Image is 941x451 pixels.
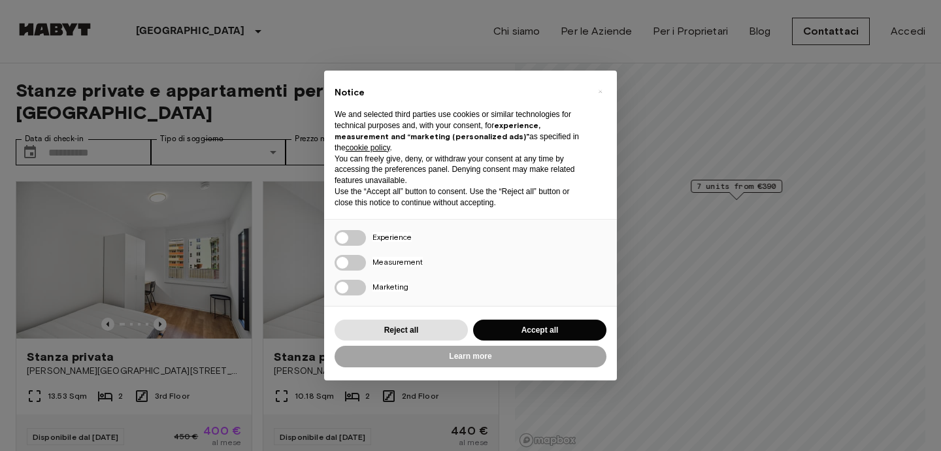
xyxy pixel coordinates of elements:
span: Marketing [372,282,408,292]
button: Reject all [335,320,468,341]
button: Learn more [335,346,606,367]
p: You can freely give, deny, or withdraw your consent at any time by accessing the preferences pane... [335,154,586,186]
a: cookie policy [346,143,390,152]
span: Experience [372,232,412,242]
span: × [598,84,603,99]
button: Close this notice [589,81,610,102]
h2: Notice [335,86,586,99]
p: We and selected third parties use cookies or similar technologies for technical purposes and, wit... [335,109,586,153]
button: Accept all [473,320,606,341]
strong: experience, measurement and “marketing (personalized ads)” [335,120,540,141]
p: Use the “Accept all” button to consent. Use the “Reject all” button or close this notice to conti... [335,186,586,209]
span: Measurement [372,257,423,267]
